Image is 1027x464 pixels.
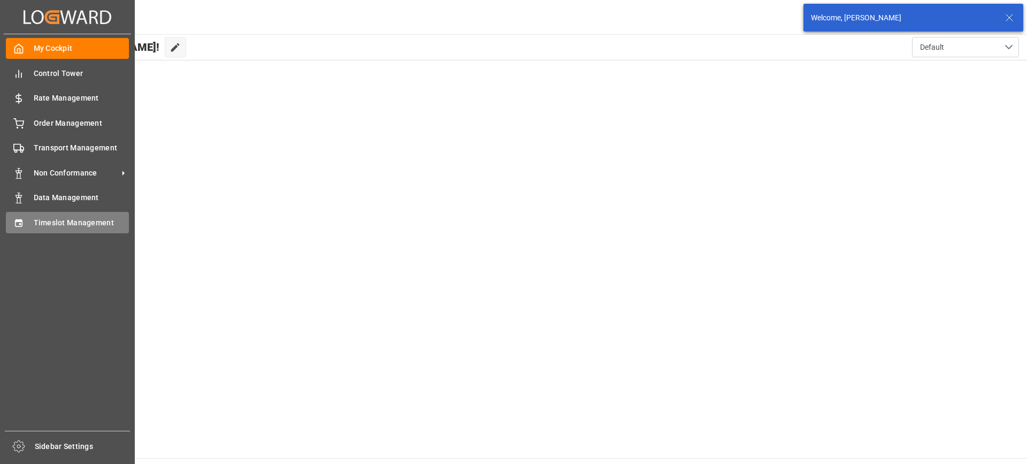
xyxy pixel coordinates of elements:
[920,42,944,53] span: Default
[811,12,995,24] div: Welcome, [PERSON_NAME]
[6,88,129,109] a: Rate Management
[34,142,129,154] span: Transport Management
[912,37,1019,57] button: open menu
[34,68,129,79] span: Control Tower
[34,168,118,179] span: Non Conformance
[35,441,131,452] span: Sidebar Settings
[34,118,129,129] span: Order Management
[6,38,129,59] a: My Cockpit
[34,93,129,104] span: Rate Management
[34,217,129,229] span: Timeslot Management
[6,212,129,233] a: Timeslot Management
[44,37,159,57] span: Hello [PERSON_NAME]!
[6,187,129,208] a: Data Management
[34,43,129,54] span: My Cockpit
[6,112,129,133] a: Order Management
[6,63,129,83] a: Control Tower
[6,138,129,158] a: Transport Management
[34,192,129,203] span: Data Management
